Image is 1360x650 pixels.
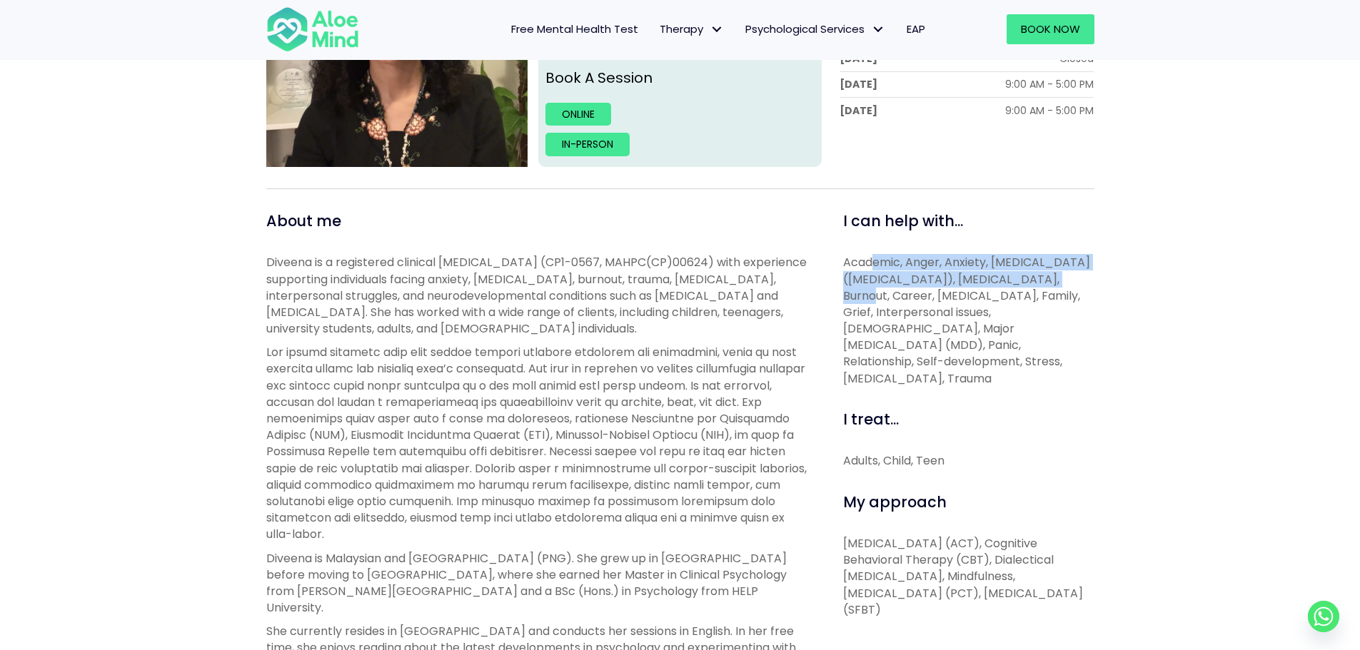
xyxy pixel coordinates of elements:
[266,254,811,337] p: Diveena is a registered clinical [MEDICAL_DATA] (CP1-0567, MAHPC(CP)00624) with experience suppor...
[545,103,611,126] a: Online
[1005,103,1094,118] div: 9:00 AM - 5:00 PM
[1007,14,1094,44] a: Book Now
[843,452,1094,469] div: Adults, Child, Teen
[843,210,963,231] span: I can help with...
[511,21,638,36] span: Free Mental Health Test
[545,68,815,88] p: Book A Session
[266,344,811,542] p: Lor ipsumd sitametc adip elit seddoe tempori utlabore etdolorem ali enimadmini, venia qu nost exe...
[707,19,727,40] span: Therapy: submenu
[843,535,1094,618] p: [MEDICAL_DATA] (ACT), Cognitive Behavioral Therapy (CBT), Dialectical [MEDICAL_DATA], Mindfulness...
[840,103,877,118] div: [DATE]
[896,14,936,44] a: EAP
[735,14,896,44] a: Psychological ServicesPsychological Services: submenu
[1005,77,1094,91] div: 9:00 AM - 5:00 PM
[907,21,925,36] span: EAP
[1308,601,1339,632] a: Whatsapp
[266,210,341,231] span: About me
[1021,21,1080,36] span: Book Now
[745,21,885,36] span: Psychological Services
[545,133,630,156] a: In-person
[843,409,899,430] span: I treat...
[843,492,947,512] span: My approach
[266,550,811,616] p: Diveena is Malaysian and [GEOGRAPHIC_DATA] (PNG). She grew up in [GEOGRAPHIC_DATA] before moving ...
[843,254,1090,386] span: Academic, Anger, Anxiety, [MEDICAL_DATA] ([MEDICAL_DATA]), [MEDICAL_DATA], Burnout, Career, [MEDI...
[649,14,735,44] a: TherapyTherapy: submenu
[266,6,359,53] img: Aloe mind Logo
[868,19,889,40] span: Psychological Services: submenu
[500,14,649,44] a: Free Mental Health Test
[840,77,877,91] div: [DATE]
[378,14,936,44] nav: Menu
[660,21,724,36] span: Therapy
